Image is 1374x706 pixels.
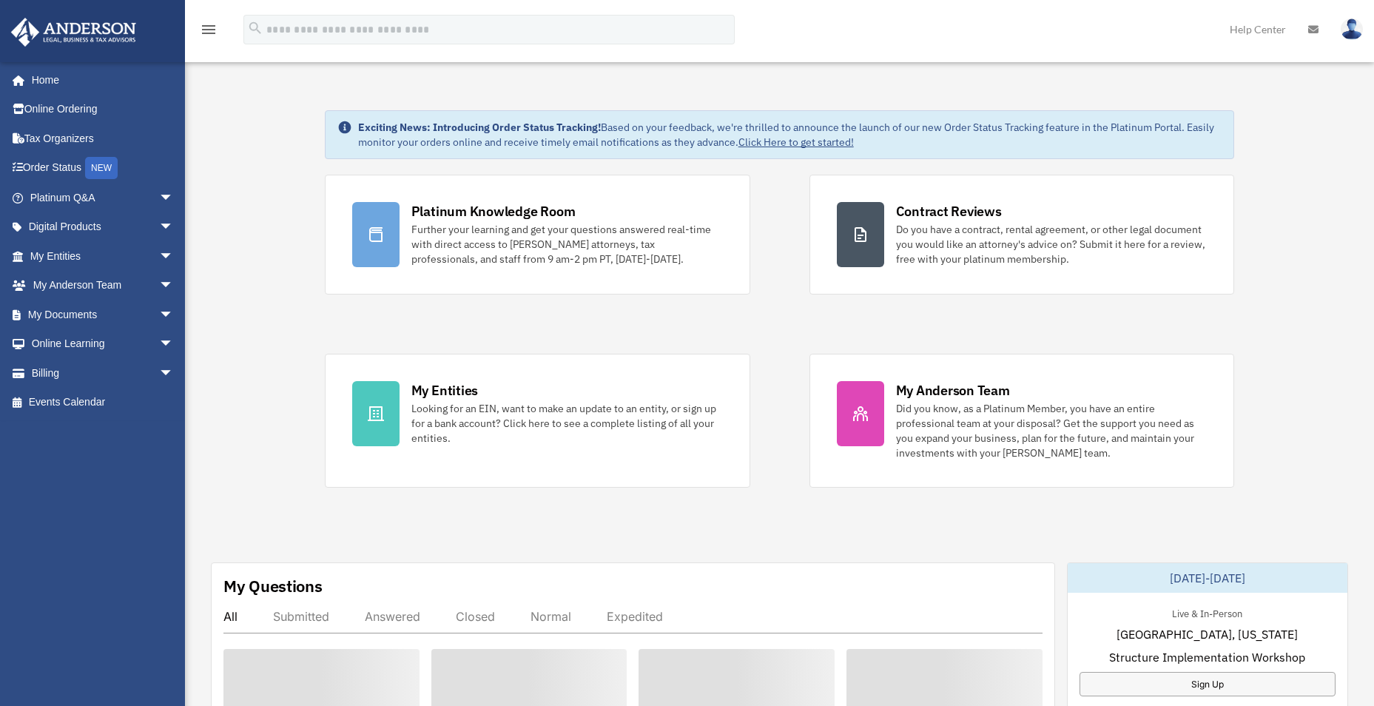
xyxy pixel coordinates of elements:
[10,271,196,300] a: My Anderson Teamarrow_drop_down
[358,121,601,134] strong: Exciting News: Introducing Order Status Tracking!
[200,21,218,38] i: menu
[159,271,189,301] span: arrow_drop_down
[1341,19,1363,40] img: User Pic
[159,183,189,213] span: arrow_drop_down
[223,609,238,624] div: All
[411,401,723,446] div: Looking for an EIN, want to make an update to an entity, or sign up for a bank account? Click her...
[325,175,750,295] a: Platinum Knowledge Room Further your learning and get your questions answered real-time with dire...
[159,212,189,243] span: arrow_drop_down
[200,26,218,38] a: menu
[896,401,1208,460] div: Did you know, as a Platinum Member, you have an entire professional team at your disposal? Get th...
[10,358,196,388] a: Billingarrow_drop_down
[1117,625,1298,643] span: [GEOGRAPHIC_DATA], [US_STATE]
[10,95,196,124] a: Online Ordering
[223,575,323,597] div: My Questions
[159,300,189,330] span: arrow_drop_down
[896,222,1208,266] div: Do you have a contract, rental agreement, or other legal document you would like an attorney's ad...
[607,609,663,624] div: Expedited
[325,354,750,488] a: My Entities Looking for an EIN, want to make an update to an entity, or sign up for a bank accoun...
[10,241,196,271] a: My Entitiesarrow_drop_down
[358,120,1222,149] div: Based on your feedback, we're thrilled to announce the launch of our new Order Status Tracking fe...
[159,358,189,389] span: arrow_drop_down
[10,124,196,153] a: Tax Organizers
[896,381,1010,400] div: My Anderson Team
[273,609,329,624] div: Submitted
[10,65,189,95] a: Home
[10,183,196,212] a: Platinum Q&Aarrow_drop_down
[809,175,1235,295] a: Contract Reviews Do you have a contract, rental agreement, or other legal document you would like...
[738,135,854,149] a: Click Here to get started!
[1160,605,1254,620] div: Live & In-Person
[7,18,141,47] img: Anderson Advisors Platinum Portal
[10,212,196,242] a: Digital Productsarrow_drop_down
[411,381,478,400] div: My Entities
[456,609,495,624] div: Closed
[411,202,576,221] div: Platinum Knowledge Room
[411,222,723,266] div: Further your learning and get your questions answered real-time with direct access to [PERSON_NAM...
[10,300,196,329] a: My Documentsarrow_drop_down
[365,609,420,624] div: Answered
[85,157,118,179] div: NEW
[159,329,189,360] span: arrow_drop_down
[1080,672,1336,696] a: Sign Up
[809,354,1235,488] a: My Anderson Team Did you know, as a Platinum Member, you have an entire professional team at your...
[10,329,196,359] a: Online Learningarrow_drop_down
[10,388,196,417] a: Events Calendar
[247,20,263,36] i: search
[159,241,189,272] span: arrow_drop_down
[1068,563,1347,593] div: [DATE]-[DATE]
[1109,648,1305,666] span: Structure Implementation Workshop
[896,202,1002,221] div: Contract Reviews
[10,153,196,184] a: Order StatusNEW
[531,609,571,624] div: Normal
